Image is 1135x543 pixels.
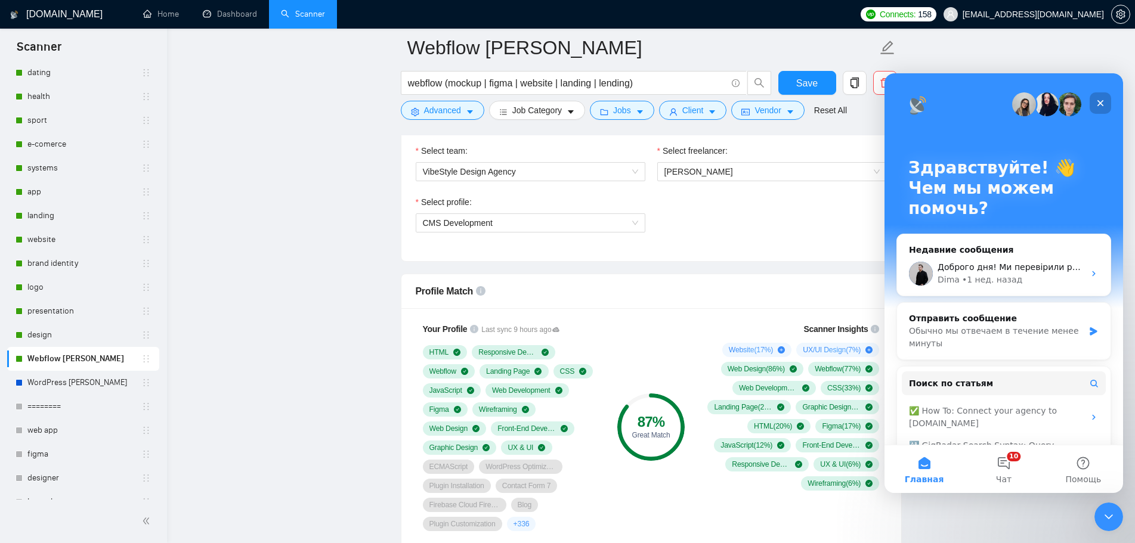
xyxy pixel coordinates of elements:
[729,345,773,355] span: Website ( 17 %)
[741,107,750,116] span: idcard
[561,425,568,432] span: check-circle
[141,497,151,507] span: holder
[617,415,685,429] div: 87 %
[79,372,159,420] button: Чат
[141,68,151,77] span: holder
[20,402,60,410] span: Главная
[514,519,530,529] span: + 336
[865,384,873,392] span: check-circle
[617,432,685,439] div: Great Match
[27,299,141,323] a: presentation
[141,163,151,173] span: holder
[141,330,151,340] span: holder
[489,101,585,120] button: barsJob Categorycaret-down
[453,349,460,356] span: check-circle
[7,442,159,466] li: figma
[720,440,772,450] span: JavaScript ( 12 %)
[777,442,784,449] span: check-circle
[411,107,419,116] span: setting
[479,405,517,414] span: Wireframing
[871,325,879,333] span: info-circle
[880,40,895,55] span: edit
[613,104,631,117] span: Jobs
[429,500,500,510] span: Firebase Cloud Firestore
[181,402,217,410] span: Помощь
[281,9,325,19] a: searchScanner
[141,92,151,101] span: holder
[429,405,449,414] span: Figma
[416,286,474,296] span: Profile Match
[27,395,141,418] a: ========
[27,490,141,514] a: Laravel
[7,132,159,156] li: e-comerce
[747,71,771,95] button: search
[754,104,781,117] span: Vendor
[424,104,461,117] span: Advanced
[7,156,159,180] li: systems
[778,346,785,353] span: plus-circle
[778,71,836,95] button: Save
[508,443,533,452] span: UX & UI
[499,107,508,116] span: bars
[429,424,468,433] span: Web Design
[808,479,861,488] span: Wireframing ( 6 %)
[7,204,159,228] li: landing
[27,108,141,132] a: sport
[664,167,733,176] span: [PERSON_NAME]
[78,200,138,213] div: • 1 нед. назад
[53,200,75,213] div: Dima
[1112,10,1130,19] span: setting
[112,402,127,410] span: Чат
[590,101,654,120] button: folderJobscaret-down
[7,347,159,371] li: Webflow ANNA
[141,235,151,244] span: holder
[141,211,151,221] span: holder
[802,440,861,450] span: Front-End Development ( 10 %)
[17,361,221,396] div: 🔠 GigRadar Search Syntax: Query Operators for Optimized Job Searches
[748,77,771,88] span: search
[401,101,484,120] button: settingAdvancedcaret-down
[866,10,876,19] img: upwork-logo.png
[880,8,916,21] span: Connects:
[27,418,141,442] a: web app
[141,306,151,316] span: holder
[542,349,549,356] span: check-circle
[518,500,532,510] span: Blog
[476,286,485,296] span: info-circle
[141,354,151,364] span: holder
[27,442,141,466] a: figma
[467,387,474,394] span: check-circle
[538,444,545,451] span: check-circle
[865,404,873,411] span: check-circle
[27,347,141,371] a: Webflow [PERSON_NAME]
[24,252,199,277] div: Обычно мы отвечаем в течение менее минуты
[827,383,861,393] span: CSS ( 33 %)
[731,101,804,120] button: idcardVendorcaret-down
[141,259,151,268] span: holder
[739,383,797,393] span: Web Development ( 51 %)
[7,418,159,442] li: web app
[429,386,462,395] span: JavaScript
[1111,10,1130,19] a: setting
[408,76,726,91] input: Search Freelance Jobs...
[777,404,784,411] span: check-circle
[429,367,456,376] span: Webflow
[579,368,586,375] span: check-circle
[429,462,468,471] span: ECMAScript
[27,61,141,85] a: dating
[885,73,1123,493] iframe: Intercom live chat
[492,386,551,395] span: Web Development
[141,426,151,435] span: holder
[7,108,159,132] li: sport
[657,144,728,157] label: Select freelancer:
[470,325,478,333] span: info-circle
[7,299,159,323] li: presentation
